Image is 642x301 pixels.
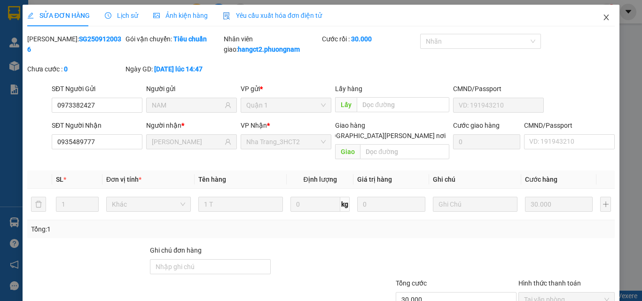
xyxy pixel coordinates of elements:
input: VD: 191943210 [453,98,544,113]
th: Ghi chú [429,170,521,189]
img: logo.jpg [102,12,125,34]
div: SĐT Người Gửi [52,84,142,94]
li: (c) 2017 [79,45,129,56]
span: SỬA ĐƠN HÀNG [27,12,90,19]
div: CMND/Passport [524,120,615,131]
div: Gói vận chuyển: [125,34,222,44]
span: Quận 1 [246,98,326,112]
span: Định lượng [303,176,337,183]
span: Giao hàng [335,122,365,129]
span: Đơn vị tính [106,176,141,183]
div: VP gửi [241,84,331,94]
div: CMND/Passport [453,84,544,94]
input: Dọc đường [357,97,449,112]
label: Ghi chú đơn hàng [150,247,202,254]
span: [GEOGRAPHIC_DATA][PERSON_NAME] nơi [317,131,449,141]
span: SL [56,176,63,183]
input: Dọc đường [360,144,449,159]
span: Giá trị hàng [357,176,392,183]
div: Tổng: 1 [31,224,249,234]
button: Close [593,5,619,31]
div: Nhân viên giao: [224,34,320,54]
span: edit [27,12,34,19]
input: Ghi chú đơn hàng [150,259,271,274]
b: Tiêu chuẩn [173,35,207,43]
b: hangct2.phuongnam [238,46,300,53]
span: Giao [335,144,360,159]
div: SĐT Người Nhận [52,120,142,131]
span: Nha Trang_3HCT2 [246,135,326,149]
button: delete [31,197,46,212]
span: Khác [112,197,185,211]
span: close [603,14,610,21]
label: Cước giao hàng [453,122,500,129]
label: Hình thức thanh toán [518,279,581,287]
input: Ghi Chú [433,197,517,212]
button: plus [600,197,611,212]
span: user [225,139,231,145]
span: Lấy hàng [335,85,362,93]
div: Người nhận [146,120,237,131]
span: kg [340,197,350,212]
div: Chưa cước : [27,64,124,74]
b: [DOMAIN_NAME] [79,36,129,43]
span: Lấy [335,97,357,112]
span: Yêu cầu xuất hóa đơn điện tử [223,12,322,19]
img: icon [223,12,230,20]
b: Phương Nam Express [12,61,52,121]
span: Tên hàng [198,176,226,183]
span: Lịch sử [105,12,138,19]
span: Cước hàng [525,176,557,183]
div: Cước rồi : [322,34,418,44]
span: Ảnh kiện hàng [153,12,208,19]
input: 0 [525,197,593,212]
span: Tổng cước [396,279,427,287]
b: 30.000 [351,35,372,43]
span: VP Nhận [241,122,267,129]
input: 0 [357,197,425,212]
input: VD: Bàn, Ghế [198,197,283,212]
input: Tên người nhận [152,137,223,147]
input: Cước giao hàng [453,134,520,149]
b: Gửi khách hàng [58,14,93,58]
span: user [225,102,231,108]
b: 0 [64,65,68,73]
b: [DATE] lúc 14:47 [154,65,203,73]
div: [PERSON_NAME]: [27,34,124,54]
span: clock-circle [105,12,111,19]
span: picture [153,12,160,19]
input: Tên người gửi [152,100,223,110]
div: Ngày GD: [125,64,222,74]
div: Người gửi [146,84,237,94]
